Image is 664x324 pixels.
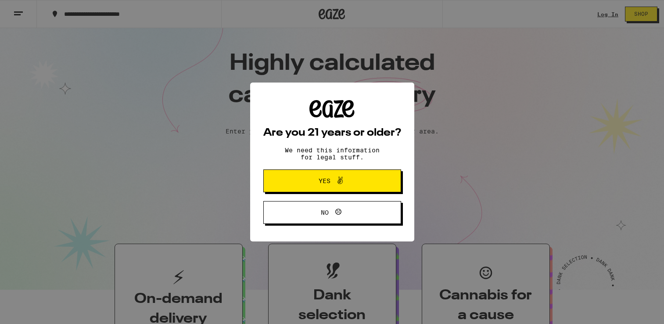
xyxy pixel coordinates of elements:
span: No [321,209,329,216]
p: We need this information for legal stuff. [277,147,387,161]
button: No [263,201,401,224]
h2: Are you 21 years or older? [263,128,401,138]
button: Yes [263,169,401,192]
span: Yes [319,178,330,184]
